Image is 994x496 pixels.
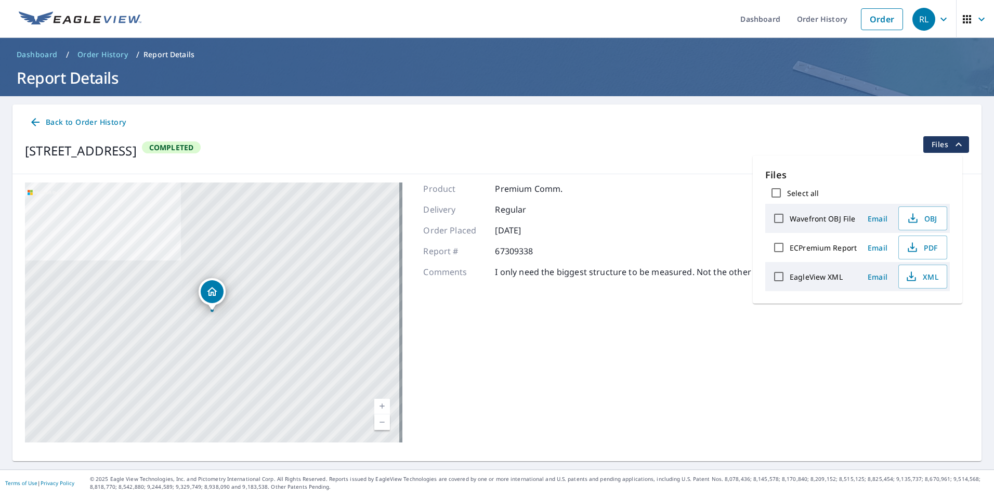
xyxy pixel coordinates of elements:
[495,224,557,237] p: [DATE]
[765,168,950,182] p: Files
[136,48,139,61] li: /
[73,46,132,63] a: Order History
[790,272,843,282] label: EagleView XML
[905,270,938,283] span: XML
[790,243,857,253] label: ECPremium Report
[374,399,390,414] a: Current Level 17, Zoom In
[861,211,894,227] button: Email
[41,479,74,487] a: Privacy Policy
[495,203,557,216] p: Regular
[865,243,890,253] span: Email
[905,212,938,225] span: OBJ
[898,265,947,289] button: XML
[423,182,486,195] p: Product
[865,272,890,282] span: Email
[787,188,819,198] label: Select all
[898,236,947,259] button: PDF
[12,67,982,88] h1: Report Details
[923,136,969,153] button: filesDropdownBtn-67309338
[423,224,486,237] p: Order Placed
[77,49,128,60] span: Order History
[17,49,58,60] span: Dashboard
[199,278,226,310] div: Dropped pin, building 1, Residential property, 4155 Us 75 Ave Sioux Center, IA 51250
[5,480,74,486] p: |
[143,142,200,152] span: Completed
[12,46,982,63] nav: breadcrumb
[12,46,62,63] a: Dashboard
[495,245,557,257] p: 67309338
[25,141,137,160] div: [STREET_ADDRESS]
[374,414,390,430] a: Current Level 17, Zoom Out
[423,203,486,216] p: Delivery
[932,138,965,151] span: Files
[5,479,37,487] a: Terms of Use
[495,182,563,195] p: Premium Comm.
[423,266,486,278] p: Comments
[865,214,890,224] span: Email
[66,48,69,61] li: /
[29,116,126,129] span: Back to Order History
[912,8,935,31] div: RL
[861,269,894,285] button: Email
[495,266,946,278] p: I only need the biggest structure to be measured. Not the other ones that are not attached to the...
[790,214,855,224] label: Wavefront OBJ File
[898,206,947,230] button: OBJ
[90,475,989,491] p: © 2025 Eagle View Technologies, Inc. and Pictometry International Corp. All Rights Reserved. Repo...
[19,11,141,27] img: EV Logo
[861,8,903,30] a: Order
[905,241,938,254] span: PDF
[423,245,486,257] p: Report #
[143,49,194,60] p: Report Details
[25,113,130,132] a: Back to Order History
[861,240,894,256] button: Email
